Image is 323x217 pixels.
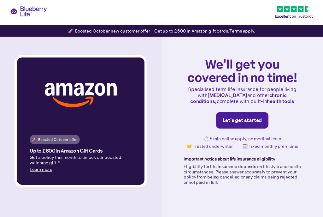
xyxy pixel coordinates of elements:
a: Learn more [30,166,52,172]
strong: Important notice about life insurance eligibility [184,156,275,162]
h1: We'll get you covered in no time! [184,57,301,84]
div: 🚀 Boosted October offer [32,136,78,143]
p: 🗓️ Fixed monthly premiums [242,144,298,149]
p: ⏱️ 5 min online apply, no medical tests [203,136,281,142]
a: Let's get started [216,112,269,129]
a: Terms apply. [229,28,255,34]
p: 🤝 Trusted underwriter [186,144,233,149]
strong: health tools [267,98,294,104]
p: Eligibility for life insurance depends on lifestyle and health circumstances. Please answer accur... [184,164,301,185]
strong: [MEDICAL_DATA] [208,92,248,98]
strong: chronic conditions, [190,92,287,104]
h4: Up to £600 in Amazon Gift Cards [30,148,103,154]
p: Get a policy this month to unlock our boosted welcome gift.* [30,155,132,166]
p: Specialised term life insurance for people living with and other complete with built-in [184,86,301,105]
div: Let's get started [223,117,262,124]
div: 🚀 Boosted October new customer offer - Get up to £600 in Amazon gift cards. [68,28,255,34]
